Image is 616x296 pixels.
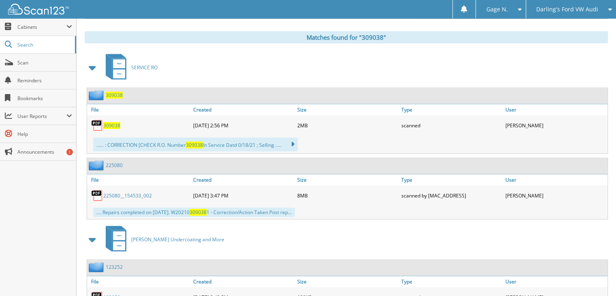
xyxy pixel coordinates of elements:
span: Gage N. [486,7,507,12]
img: folder2.png [89,262,106,272]
a: Size [295,276,399,287]
div: .... Repairs completed on [DATE]. W20210 1 - Correction/Action Taken Post rep... [93,208,295,217]
a: Type [399,276,503,287]
a: File [87,104,191,115]
span: Announcements [17,148,72,155]
div: Matches found for "309038" [85,31,608,43]
div: 8MB [295,187,399,204]
a: Type [399,174,503,185]
img: folder2.png [89,90,106,100]
a: User [503,276,607,287]
img: folder2.png [89,160,106,170]
div: ...... : CORRECTION [CHECK R.O. Number In Service Datd 0/18/21 ; Selling ..... [93,137,298,151]
span: Help [17,131,72,137]
a: Created [191,104,295,115]
div: [PERSON_NAME] [503,187,607,204]
a: 225080__154533_002 [103,192,152,199]
div: 1 [66,149,73,155]
span: Cabinets [17,24,66,30]
span: Reminders [17,77,72,84]
img: PDF.png [91,119,103,131]
span: 309038 [186,142,203,148]
div: scanned by [MAC_ADDRESS] [399,187,503,204]
div: scanned [399,117,503,133]
a: 309038 [106,92,123,99]
img: scan123-logo-white.svg [8,4,69,15]
div: 2MB [295,117,399,133]
a: Created [191,276,295,287]
a: User [503,174,607,185]
div: [DATE] 3:47 PM [191,187,295,204]
img: PDF.png [91,189,103,202]
a: [PERSON_NAME] Undercoating and More [101,223,224,255]
a: Type [399,104,503,115]
div: [PERSON_NAME] [503,117,607,133]
span: 309038 [190,209,207,216]
a: Size [295,174,399,185]
span: User Reports [17,113,66,120]
span: SERVICE RO [131,64,158,71]
a: User [503,104,607,115]
a: 123252 [106,264,123,270]
span: Search [17,41,71,48]
a: Size [295,104,399,115]
a: 309038 [103,122,120,129]
span: Bookmarks [17,95,72,102]
a: SERVICE RO [101,51,158,84]
a: File [87,174,191,185]
a: 225080 [106,162,123,169]
div: [DATE] 2:56 PM [191,117,295,133]
a: File [87,276,191,287]
span: Scan [17,59,72,66]
a: Created [191,174,295,185]
span: Darling's Ford VW Audi [536,7,598,12]
span: [PERSON_NAME] Undercoating and More [131,236,224,243]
